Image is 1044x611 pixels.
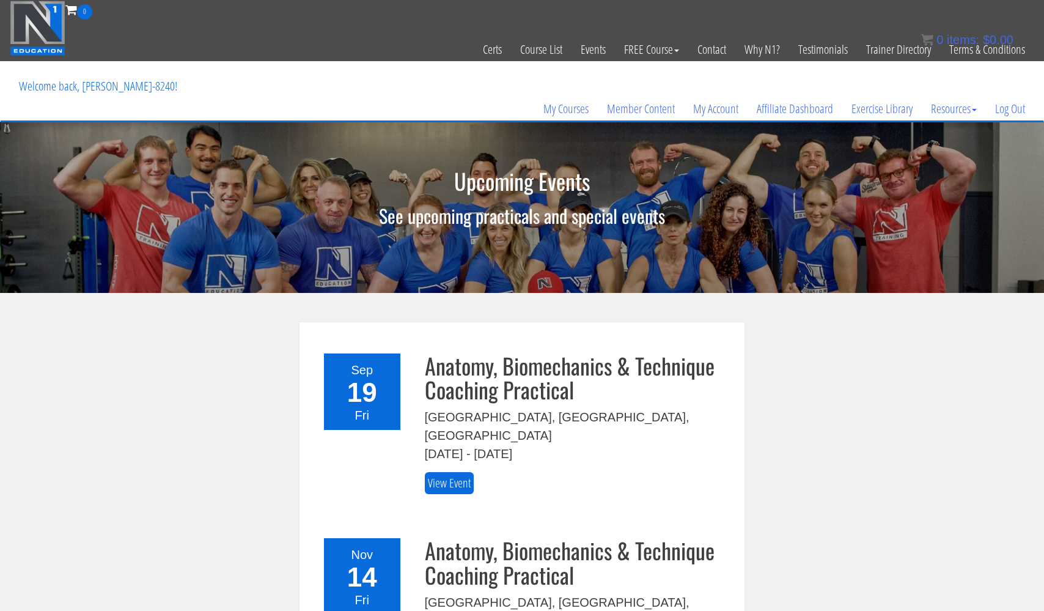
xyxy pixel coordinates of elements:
[425,472,474,495] a: View Event
[474,20,511,80] a: Certs
[947,33,979,46] span: items:
[983,33,1013,46] bdi: 0.00
[684,80,748,138] a: My Account
[331,546,393,564] div: Nov
[598,80,684,138] a: Member Content
[534,80,598,138] a: My Courses
[921,33,1013,46] a: 0 items: $0.00
[983,33,990,46] span: $
[857,20,940,80] a: Trainer Directory
[331,379,393,406] div: 19
[842,80,922,138] a: Exercise Library
[331,564,393,591] div: 14
[748,80,842,138] a: Affiliate Dashboard
[688,20,735,80] a: Contact
[331,591,393,609] div: Fri
[77,4,92,20] span: 0
[425,445,727,463] div: [DATE] - [DATE]
[572,20,615,80] a: Events
[425,354,727,402] h3: Anatomy, Biomechanics & Technique Coaching Practical
[292,206,752,226] h2: See upcoming practicals and special events
[615,20,688,80] a: FREE Course
[940,20,1034,80] a: Terms & Conditions
[511,20,572,80] a: Course List
[936,33,943,46] span: 0
[921,34,933,46] img: icon11.png
[10,1,65,56] img: n1-education
[425,408,727,445] div: [GEOGRAPHIC_DATA], [GEOGRAPHIC_DATA], [GEOGRAPHIC_DATA]
[735,20,789,80] a: Why N1?
[425,538,727,587] h3: Anatomy, Biomechanics & Technique Coaching Practical
[331,361,393,379] div: Sep
[922,80,986,138] a: Resources
[298,169,746,193] h1: Upcoming Events
[789,20,857,80] a: Testimonials
[65,1,92,18] a: 0
[10,62,186,111] p: Welcome back, [PERSON_NAME]-8240!
[331,406,393,424] div: Fri
[986,80,1034,138] a: Log Out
